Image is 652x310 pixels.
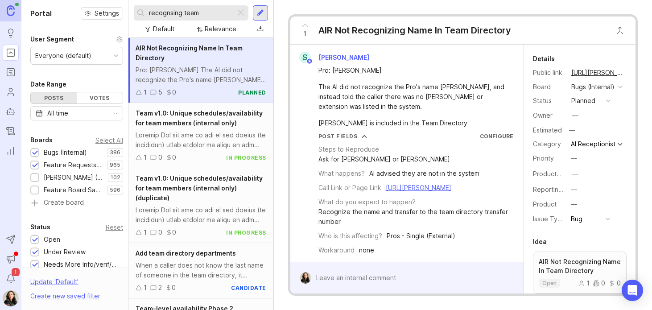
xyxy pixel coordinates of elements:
button: Notifications [3,271,19,287]
span: AIR Not Recognizing Name In Team Directory [136,44,243,62]
div: Status [30,222,50,232]
div: Under Review [44,247,86,257]
div: — [566,124,578,136]
a: [URL][PERSON_NAME] [386,184,451,191]
p: 965 [110,161,120,169]
div: Update ' Default ' [30,277,78,291]
p: AIR Not Recognizing Name In Team Directory [539,257,621,275]
label: Priority [533,154,554,162]
div: Select All [95,138,123,143]
div: 1 [144,87,147,97]
span: Add team directory departments [136,249,236,257]
div: Pro: [PERSON_NAME] The AI did not recognize the Pro's name [PERSON_NAME], and instead told the ca... [136,65,266,85]
div: Bugs (Internal) [44,148,87,157]
a: Roadmaps [3,64,19,80]
div: 1 [144,283,147,293]
div: Create new saved filter [30,291,100,301]
div: 2 [158,283,162,293]
span: Team v1.0: Unique schedules/availability for team members (internal only) (duplicate) [136,174,263,202]
div: — [571,185,577,194]
div: — [572,111,578,120]
label: ProductboardID [533,170,580,178]
div: Pros - Single (External) [387,231,455,241]
a: Add team directory departmentsWhen a caller does not know the last name of someone in the team di... [128,243,273,298]
div: Votes [77,92,123,103]
div: Workaround [318,245,355,255]
a: Ideas [3,25,19,41]
div: Feature Board Sandbox [DATE] [44,185,103,195]
div: 0 [172,227,176,237]
div: 5 [158,87,162,97]
span: Team v1.0: Unique schedules/availability for team members (internal only) [136,109,263,127]
button: ProductboardID [569,168,581,180]
div: [PERSON_NAME] (Public) [44,173,103,182]
div: 0 [158,153,162,162]
a: Configure [480,133,513,140]
a: AIR Not Recognizing Name In Team Directoryopen100 [533,252,627,293]
input: Search... [149,8,231,18]
p: 386 [110,149,120,156]
div: When a caller does not know the last name of someone in the team directory, it transfers arbitrar... [136,260,266,280]
img: Canny Home [7,5,15,16]
a: Team v1.0: Unique schedules/availability for team members (internal only) (duplicate)Loremip Dol ... [128,168,273,243]
a: Team v1.0: Unique schedules/availability for team members (internal only)Loremip Dol sit ame co a... [128,103,273,168]
img: member badge [306,58,313,65]
div: Posts [31,92,77,103]
div: Status [533,96,564,106]
div: Relevance [205,24,236,34]
div: planned [238,89,266,96]
div: AI Receptionist [571,141,615,147]
button: Post Fields [318,132,367,140]
div: User Segment [30,34,74,45]
span: 1 [303,29,306,39]
a: [URL][PERSON_NAME] [569,67,627,79]
div: Ask for [PERSON_NAME] or [PERSON_NAME] [318,154,450,164]
div: AIR Not Recognizing Name In Team Directory [318,24,511,37]
button: Announcements [3,251,19,267]
div: Boards [30,135,53,145]
span: [PERSON_NAME] [318,54,369,61]
label: Product [533,200,557,208]
div: Who is this affecting? [318,231,382,241]
div: planned [571,96,595,106]
a: Create board [30,199,123,207]
div: Board [533,82,564,92]
div: — [571,153,577,163]
a: Changelog [3,123,19,139]
div: candidate [231,284,266,292]
div: The AI did not recognize the Pro's name [PERSON_NAME], and instead told the caller there was no [... [318,82,506,112]
img: Ysabelle Eugenio [300,272,311,284]
div: AI advised they are not in the system [369,169,479,178]
div: 0 [172,87,176,97]
div: Steps to Reproduce [318,145,379,154]
div: — [571,199,577,209]
div: 1 [144,227,147,237]
div: Post Fields [318,132,358,140]
span: Settings [95,9,119,18]
a: Settings [81,7,123,20]
div: Date Range [30,79,66,90]
span: 1 [12,268,20,276]
div: Call Link or Page Link [318,183,381,193]
div: Estimated [533,127,562,133]
svg: toggle icon [108,110,123,117]
div: 1 [578,280,590,286]
a: Users [3,84,19,100]
div: Open Intercom Messenger [622,280,643,301]
div: 1 [144,153,147,162]
div: in progress [226,154,266,161]
div: in progress [226,229,266,236]
a: Autopilot [3,103,19,120]
p: 102 [111,174,120,181]
div: Urgency [318,260,344,269]
label: Reporting Team [533,186,581,193]
div: 0 [609,280,621,286]
label: Issue Type [533,215,565,223]
div: 0 [158,227,162,237]
div: All time [47,108,68,118]
h1: Portal [30,8,52,19]
img: Ysabelle Eugenio [3,290,19,306]
div: [PERSON_NAME] is included in the Team Directory [318,118,506,128]
div: Needs More Info/verif/repro [44,260,119,269]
